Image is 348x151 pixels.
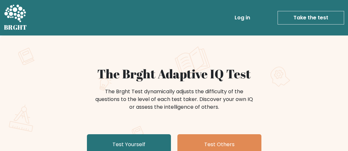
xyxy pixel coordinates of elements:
[93,88,255,111] div: The Brght Test dynamically adjusts the difficulty of the questions to the level of each test take...
[4,24,27,31] h5: BRGHT
[16,66,332,81] h1: The Brght Adaptive IQ Test
[278,11,344,25] a: Take the test
[232,11,253,24] a: Log in
[4,3,27,33] a: BRGHT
